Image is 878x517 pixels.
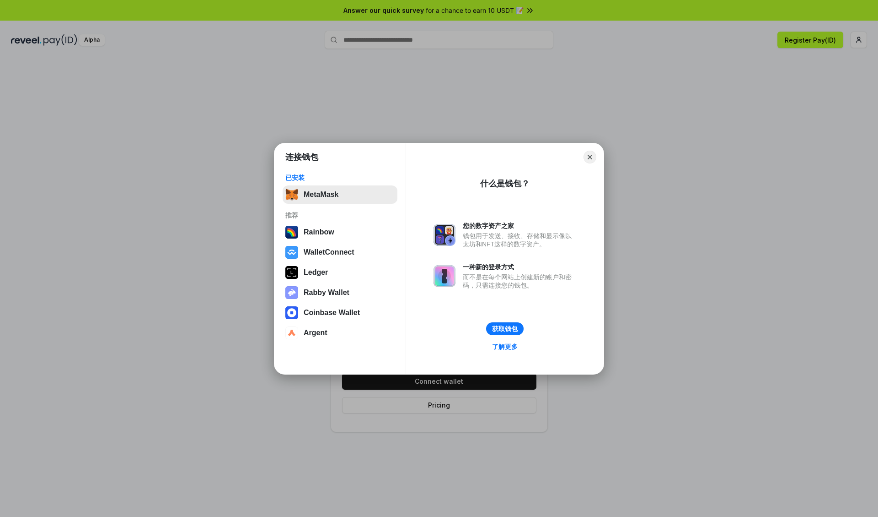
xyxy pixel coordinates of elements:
[304,248,354,256] div: WalletConnect
[283,263,397,282] button: Ledger
[283,223,397,241] button: Rainbow
[492,325,518,333] div: 获取钱包
[285,226,298,239] img: svg+xml,%3Csvg%20width%3D%22120%22%20height%3D%22120%22%20viewBox%3D%220%200%20120%20120%22%20fil...
[285,286,298,299] img: svg+xml,%3Csvg%20xmlns%3D%22http%3A%2F%2Fwww.w3.org%2F2000%2Fsvg%22%20fill%3D%22none%22%20viewBox...
[584,151,596,163] button: Close
[463,232,576,248] div: 钱包用于发送、接收、存储和显示像以太坊和NFT这样的数字资产。
[304,190,338,199] div: MetaMask
[285,246,298,259] img: svg+xml,%3Csvg%20width%3D%2228%22%20height%3D%2228%22%20viewBox%3D%220%200%2028%2028%22%20fill%3D...
[283,185,397,204] button: MetaMask
[487,341,523,353] a: 了解更多
[304,329,327,337] div: Argent
[285,306,298,319] img: svg+xml,%3Csvg%20width%3D%2228%22%20height%3D%2228%22%20viewBox%3D%220%200%2028%2028%22%20fill%3D...
[285,211,395,219] div: 推荐
[304,268,328,277] div: Ledger
[304,288,349,297] div: Rabby Wallet
[492,343,518,351] div: 了解更多
[304,309,360,317] div: Coinbase Wallet
[304,228,334,236] div: Rainbow
[283,283,397,302] button: Rabby Wallet
[285,266,298,279] img: svg+xml,%3Csvg%20xmlns%3D%22http%3A%2F%2Fwww.w3.org%2F2000%2Fsvg%22%20width%3D%2228%22%20height%3...
[285,174,395,182] div: 已安装
[480,178,530,189] div: 什么是钱包？
[486,322,524,335] button: 获取钱包
[283,324,397,342] button: Argent
[463,273,576,289] div: 而不是在每个网站上创建新的账户和密码，只需连接您的钱包。
[285,152,318,163] h1: 连接钱包
[283,304,397,322] button: Coinbase Wallet
[463,263,576,271] div: 一种新的登录方式
[434,224,455,246] img: svg+xml,%3Csvg%20xmlns%3D%22http%3A%2F%2Fwww.w3.org%2F2000%2Fsvg%22%20fill%3D%22none%22%20viewBox...
[285,188,298,201] img: svg+xml,%3Csvg%20fill%3D%22none%22%20height%3D%2233%22%20viewBox%3D%220%200%2035%2033%22%20width%...
[463,222,576,230] div: 您的数字资产之家
[285,327,298,339] img: svg+xml,%3Csvg%20width%3D%2228%22%20height%3D%2228%22%20viewBox%3D%220%200%2028%2028%22%20fill%3D...
[283,243,397,261] button: WalletConnect
[434,265,455,287] img: svg+xml,%3Csvg%20xmlns%3D%22http%3A%2F%2Fwww.w3.org%2F2000%2Fsvg%22%20fill%3D%22none%22%20viewBox...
